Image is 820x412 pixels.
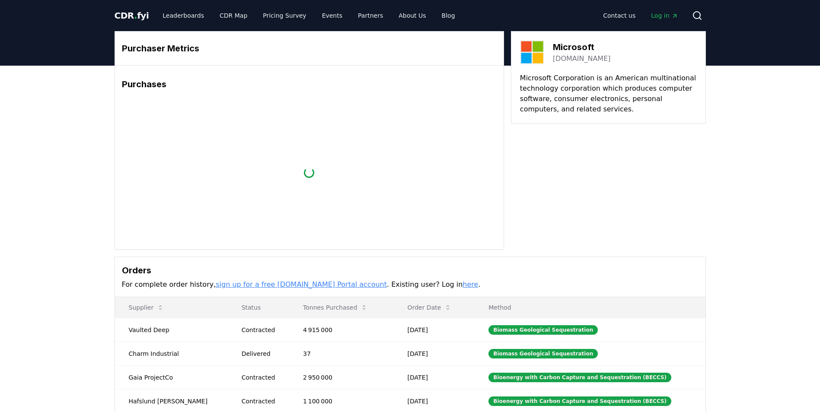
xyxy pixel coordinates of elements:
[242,397,282,406] div: Contracted
[553,41,611,54] h3: Microsoft
[134,10,137,21] span: .
[435,8,462,23] a: Blog
[520,73,697,114] p: Microsoft Corporation is an American multinational technology corporation which produces computer...
[242,326,282,334] div: Contracted
[488,349,598,358] div: Biomass Geological Sequestration
[644,8,685,23] a: Log in
[289,365,394,389] td: 2 950 000
[392,8,433,23] a: About Us
[394,342,475,365] td: [DATE]
[256,8,313,23] a: Pricing Survey
[289,318,394,342] td: 4 915 000
[488,396,671,406] div: Bioenergy with Carbon Capture and Sequestration (BECCS)
[488,373,671,382] div: Bioenergy with Carbon Capture and Sequestration (BECCS)
[156,8,462,23] nav: Main
[122,279,699,290] p: For complete order history, . Existing user? Log in .
[553,54,611,64] a: [DOMAIN_NAME]
[235,303,282,312] p: Status
[596,8,685,23] nav: Main
[394,365,475,389] td: [DATE]
[242,373,282,382] div: Contracted
[122,299,171,316] button: Supplier
[289,342,394,365] td: 37
[296,299,374,316] button: Tonnes Purchased
[596,8,642,23] a: Contact us
[156,8,211,23] a: Leaderboards
[315,8,349,23] a: Events
[115,342,228,365] td: Charm Industrial
[651,11,678,20] span: Log in
[122,264,699,277] h3: Orders
[520,40,544,64] img: Microsoft-logo
[401,299,459,316] button: Order Date
[213,8,254,23] a: CDR Map
[115,365,228,389] td: Gaia ProjectCo
[115,10,149,22] a: CDR.fyi
[304,168,314,178] div: loading
[351,8,390,23] a: Partners
[122,78,497,91] h3: Purchases
[488,325,598,335] div: Biomass Geological Sequestration
[394,318,475,342] td: [DATE]
[122,42,497,55] h3: Purchaser Metrics
[482,303,698,312] p: Method
[115,318,228,342] td: Vaulted Deep
[216,280,387,288] a: sign up for a free [DOMAIN_NAME] Portal account
[242,349,282,358] div: Delivered
[463,280,478,288] a: here
[115,10,149,21] span: CDR fyi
